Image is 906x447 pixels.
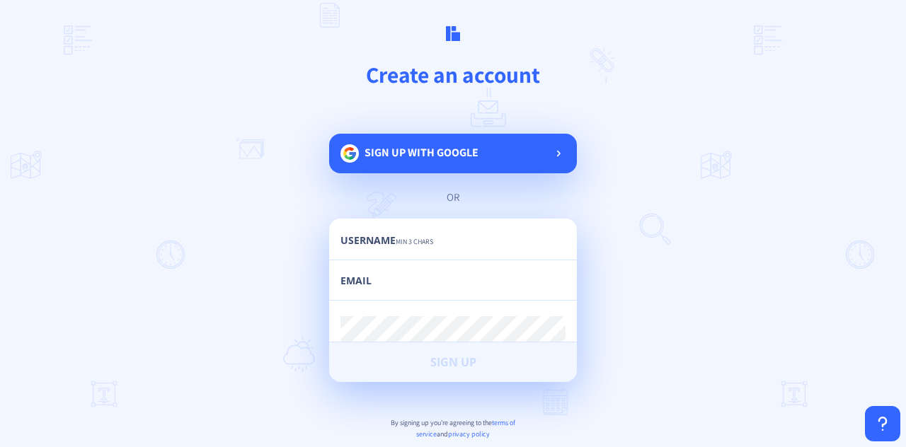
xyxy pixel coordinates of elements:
[329,417,577,440] p: By signing up you're agreeing to the and
[329,342,577,382] button: Sign Up
[446,26,461,41] img: logo.svg
[340,144,359,163] img: google.svg
[365,145,478,160] span: Sign up with google
[416,418,515,439] span: terms of service
[68,60,838,89] h1: Create an account
[343,190,563,204] div: or
[430,356,476,368] span: Sign Up
[448,429,490,439] span: privacy policy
